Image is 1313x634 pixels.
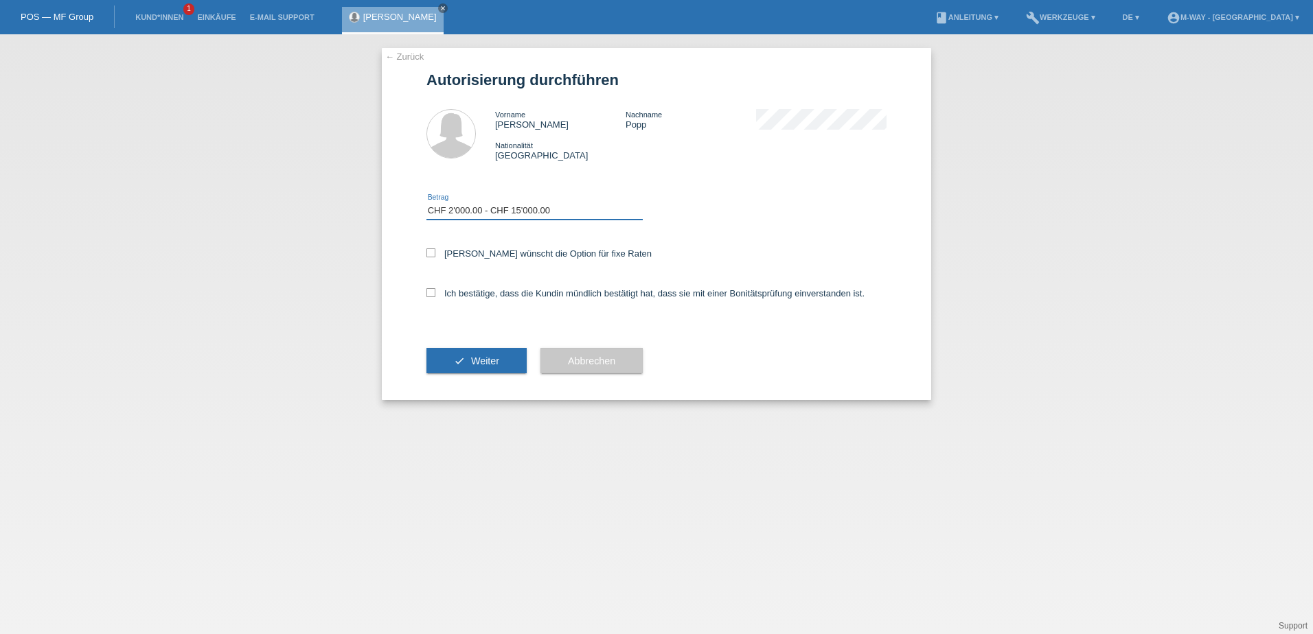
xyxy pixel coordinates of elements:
a: close [438,3,448,13]
a: ← Zurück [385,51,424,62]
a: buildWerkzeuge ▾ [1019,13,1102,21]
div: [GEOGRAPHIC_DATA] [495,140,626,161]
label: Ich bestätige, dass die Kundin mündlich bestätigt hat, dass sie mit einer Bonitätsprüfung einvers... [426,288,865,298]
a: Support [1279,621,1308,631]
a: account_circlem-way - [GEOGRAPHIC_DATA] ▾ [1160,13,1306,21]
a: E-Mail Support [243,13,321,21]
span: Abbrechen [568,355,615,366]
span: Vorname [495,110,525,119]
div: Popp [626,109,756,130]
span: Nachname [626,110,662,119]
a: Einkäufe [190,13,242,21]
label: [PERSON_NAME] wünscht die Option für fixe Raten [426,248,652,259]
a: Kund*innen [128,13,190,21]
a: POS — MF Group [21,12,93,22]
i: book [935,11,948,25]
h1: Autorisierung durchführen [426,71,887,89]
i: close [439,5,446,12]
span: Weiter [471,355,499,366]
a: DE ▾ [1116,13,1146,21]
a: bookAnleitung ▾ [928,13,1005,21]
i: account_circle [1167,11,1180,25]
a: [PERSON_NAME] [363,12,437,22]
span: 1 [183,3,194,15]
button: Abbrechen [540,348,643,374]
i: build [1026,11,1040,25]
span: Nationalität [495,141,533,150]
button: check Weiter [426,348,527,374]
div: [PERSON_NAME] [495,109,626,130]
i: check [454,355,465,366]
